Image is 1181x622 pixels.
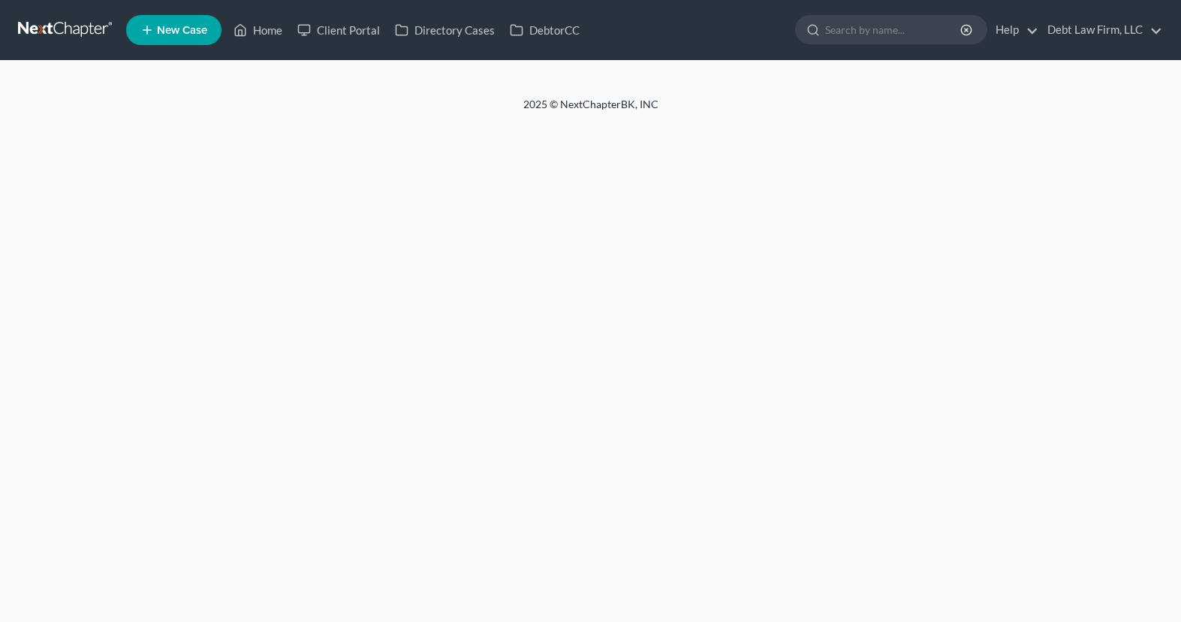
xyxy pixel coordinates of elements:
a: Directory Cases [387,17,502,44]
input: Search by name... [825,16,963,44]
span: New Case [157,25,207,36]
a: Debt Law Firm, LLC [1040,17,1162,44]
a: DebtorCC [502,17,587,44]
a: Home [226,17,290,44]
a: Client Portal [290,17,387,44]
a: Help [988,17,1038,44]
div: 2025 © NextChapterBK, INC [163,97,1019,124]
